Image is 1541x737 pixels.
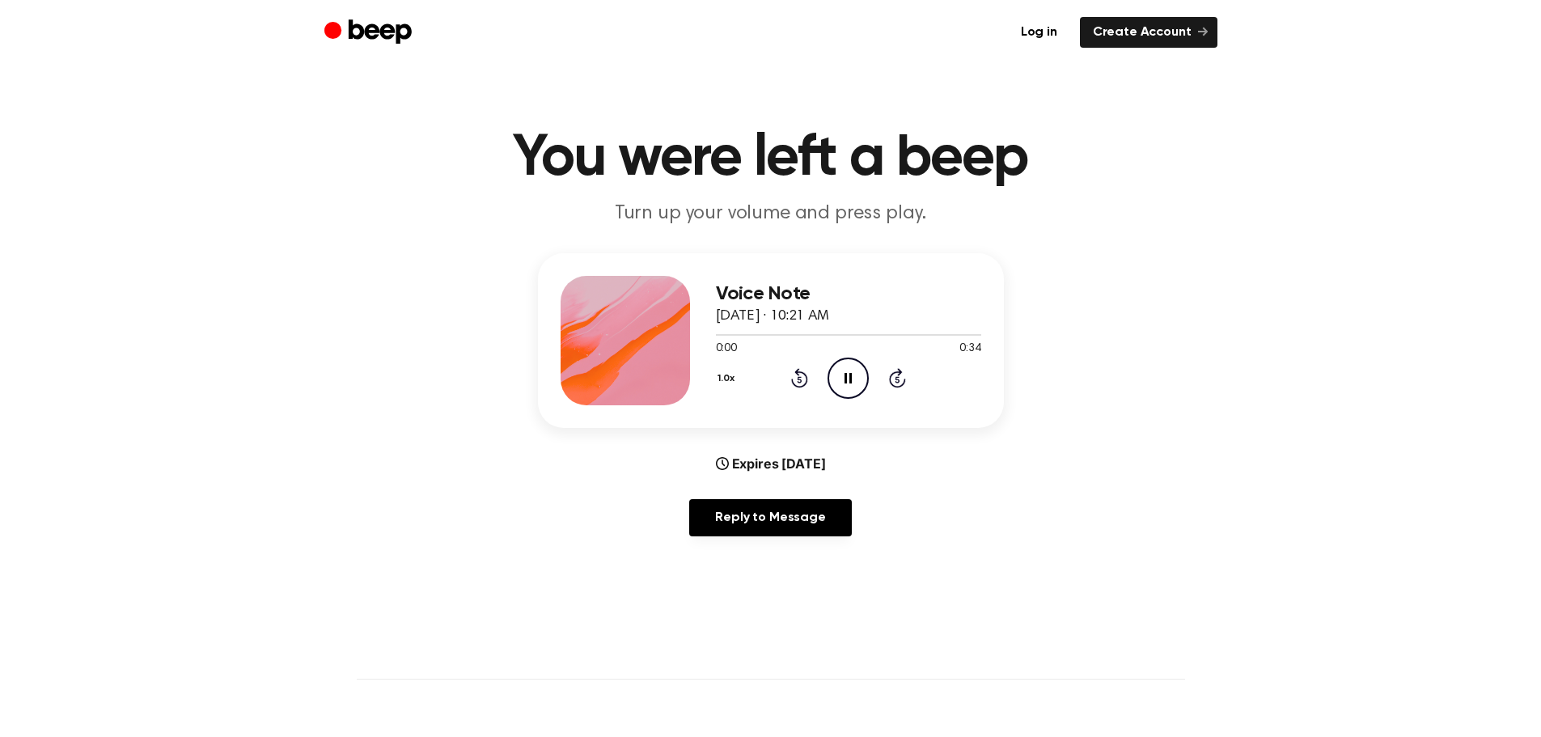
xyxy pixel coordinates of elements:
[716,341,737,358] span: 0:00
[716,365,741,392] button: 1.0x
[959,341,980,358] span: 0:34
[716,309,829,324] span: [DATE] · 10:21 AM
[1008,17,1070,48] a: Log in
[1080,17,1217,48] a: Create Account
[716,454,826,473] div: Expires [DATE]
[357,129,1185,188] h1: You were left a beep
[324,17,416,49] a: Beep
[689,499,851,536] a: Reply to Message
[460,201,1082,227] p: Turn up your volume and press play.
[716,283,981,305] h3: Voice Note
